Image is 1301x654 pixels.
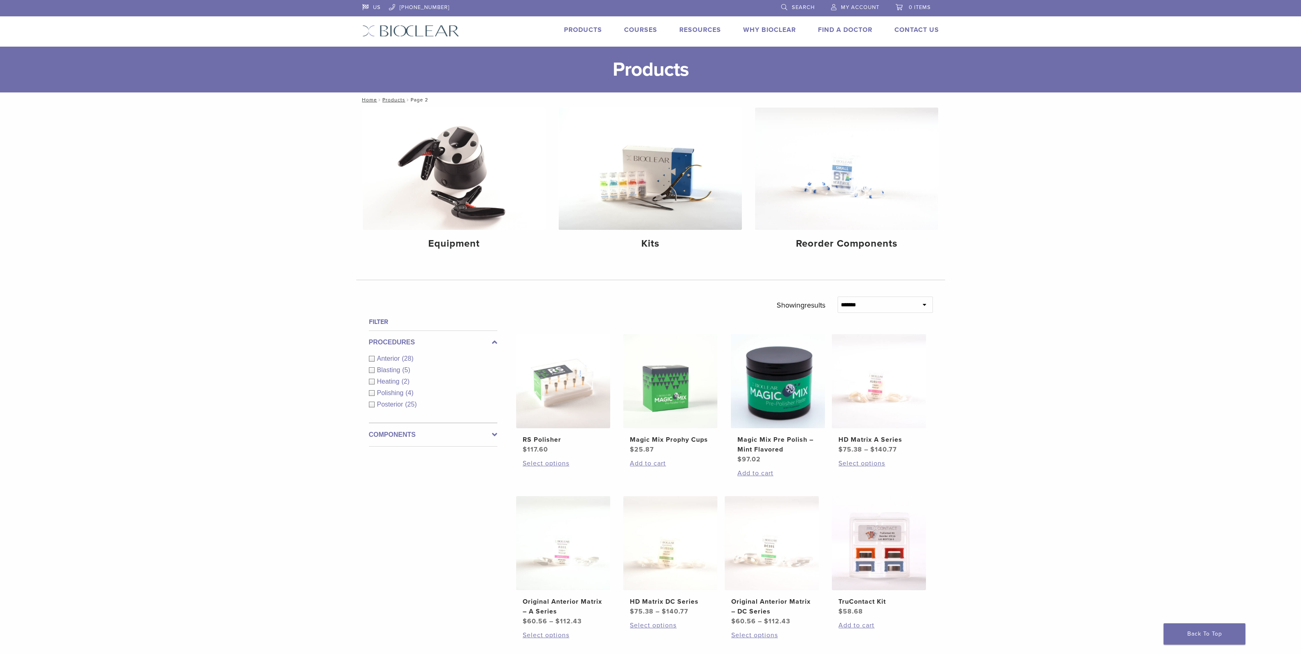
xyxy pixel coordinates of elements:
[764,617,790,625] bdi: 112.43
[402,355,413,362] span: (28)
[894,26,939,34] a: Contact Us
[630,607,654,616] bdi: 75.38
[838,445,862,454] bdi: 75.38
[731,617,736,625] span: $
[630,445,654,454] bdi: 25.87
[630,597,711,607] h2: HD Matrix DC Series
[549,617,553,625] span: –
[555,617,560,625] span: $
[405,389,413,396] span: (4)
[523,597,604,616] h2: Original Anterior Matrix – A Series
[516,334,611,454] a: RS PolisherRS Polisher $117.60
[909,4,931,11] span: 0 items
[516,496,610,590] img: Original Anterior Matrix - A Series
[764,617,768,625] span: $
[662,607,666,616] span: $
[369,337,497,347] label: Procedures
[737,468,818,478] a: Add to cart: “Magic Mix Pre Polish - Mint Flavored”
[523,630,604,640] a: Select options for “Original Anterior Matrix - A Series”
[369,236,539,251] h4: Equipment
[831,334,927,454] a: HD Matrix A SeriesHD Matrix A Series
[564,26,602,34] a: Products
[724,496,820,626] a: Original Anterior Matrix - DC SeriesOriginal Anterior Matrix – DC Series
[1164,623,1245,645] a: Back To Top
[630,620,711,630] a: Select options for “HD Matrix DC Series”
[838,607,843,616] span: $
[523,458,604,468] a: Select options for “RS Polisher”
[559,108,742,230] img: Kits
[369,317,497,327] h4: Filter
[838,620,919,630] a: Add to cart: “TruContact Kit”
[864,445,868,454] span: –
[758,617,762,625] span: –
[838,607,863,616] bdi: 58.68
[363,108,546,230] img: Equipment
[565,236,735,251] h4: Kits
[377,378,402,385] span: Heating
[679,26,721,34] a: Resources
[731,617,756,625] bdi: 60.56
[832,334,926,428] img: HD Matrix A Series
[737,455,742,463] span: $
[402,378,410,385] span: (2)
[656,607,660,616] span: –
[363,108,546,256] a: Equipment
[516,496,611,626] a: Original Anterior Matrix - A SeriesOriginal Anterior Matrix – A Series
[870,445,897,454] bdi: 140.77
[743,26,796,34] a: Why Bioclear
[382,97,405,103] a: Products
[555,617,582,625] bdi: 112.43
[523,617,547,625] bdi: 60.56
[838,445,843,454] span: $
[516,334,610,428] img: RS Polisher
[662,607,688,616] bdi: 140.77
[630,607,634,616] span: $
[377,389,406,396] span: Polishing
[369,430,497,440] label: Components
[523,445,548,454] bdi: 117.60
[356,92,945,107] nav: Page 2
[624,26,657,34] a: Courses
[755,108,938,256] a: Reorder Components
[737,435,818,454] h2: Magic Mix Pre Polish – Mint Flavored
[623,496,717,590] img: HD Matrix DC Series
[623,334,717,428] img: Magic Mix Prophy Cups
[523,435,604,445] h2: RS Polisher
[755,108,938,230] img: Reorder Components
[360,97,377,103] a: Home
[402,366,410,373] span: (5)
[831,496,927,616] a: TruContact KitTruContact Kit $58.68
[838,458,919,468] a: Select options for “HD Matrix A Series”
[377,355,402,362] span: Anterior
[832,496,926,590] img: TruContact Kit
[870,445,875,454] span: $
[841,4,879,11] span: My Account
[630,458,711,468] a: Add to cart: “Magic Mix Prophy Cups”
[630,445,634,454] span: $
[725,496,819,590] img: Original Anterior Matrix - DC Series
[405,98,411,102] span: /
[362,25,459,37] img: Bioclear
[818,26,872,34] a: Find A Doctor
[730,334,826,464] a: Magic Mix Pre Polish - Mint FlavoredMagic Mix Pre Polish – Mint Flavored $97.02
[377,366,402,373] span: Blasting
[731,334,825,428] img: Magic Mix Pre Polish - Mint Flavored
[731,597,812,616] h2: Original Anterior Matrix – DC Series
[838,435,919,445] h2: HD Matrix A Series
[377,401,405,408] span: Posterior
[559,108,742,256] a: Kits
[731,630,812,640] a: Select options for “Original Anterior Matrix - DC Series”
[792,4,815,11] span: Search
[762,236,932,251] h4: Reorder Components
[523,445,527,454] span: $
[405,401,417,408] span: (25)
[838,597,919,607] h2: TruContact Kit
[523,617,527,625] span: $
[623,334,718,454] a: Magic Mix Prophy CupsMagic Mix Prophy Cups $25.87
[737,455,761,463] bdi: 97.02
[630,435,711,445] h2: Magic Mix Prophy Cups
[777,297,825,314] p: Showing results
[623,496,718,616] a: HD Matrix DC SeriesHD Matrix DC Series
[377,98,382,102] span: /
